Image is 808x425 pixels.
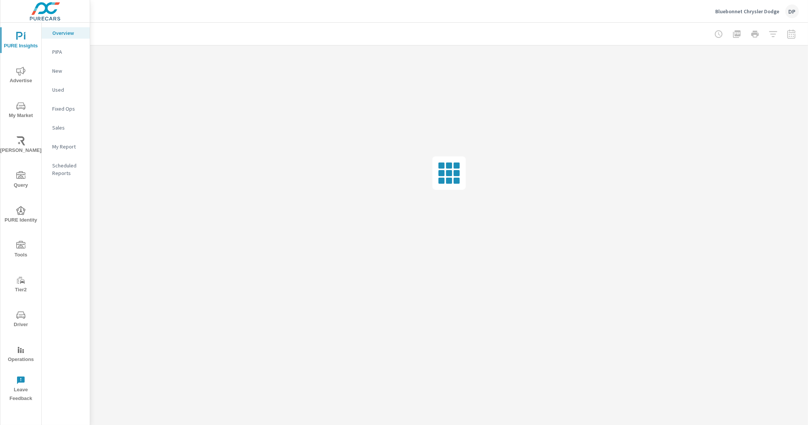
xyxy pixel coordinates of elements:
span: My Market [3,102,39,120]
p: Overview [52,29,84,37]
span: Driver [3,311,39,329]
p: Bluebonnet Chrysler Dodge [715,8,779,15]
p: Scheduled Reports [52,162,84,177]
div: Fixed Ops [42,103,90,114]
div: Overview [42,27,90,39]
p: Used [52,86,84,94]
div: New [42,65,90,77]
div: DP [785,5,799,18]
span: Query [3,171,39,190]
div: Sales [42,122,90,133]
span: Tools [3,241,39,259]
span: [PERSON_NAME] [3,136,39,155]
p: My Report [52,143,84,150]
span: Operations [3,345,39,364]
div: Used [42,84,90,95]
p: Sales [52,124,84,131]
div: nav menu [0,23,41,406]
div: Scheduled Reports [42,160,90,179]
p: Fixed Ops [52,105,84,112]
p: New [52,67,84,75]
span: Tier2 [3,276,39,294]
div: PIPA [42,46,90,58]
div: My Report [42,141,90,152]
span: Leave Feedback [3,376,39,403]
span: PURE Insights [3,32,39,50]
span: Advertise [3,67,39,85]
p: PIPA [52,48,84,56]
span: PURE Identity [3,206,39,225]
